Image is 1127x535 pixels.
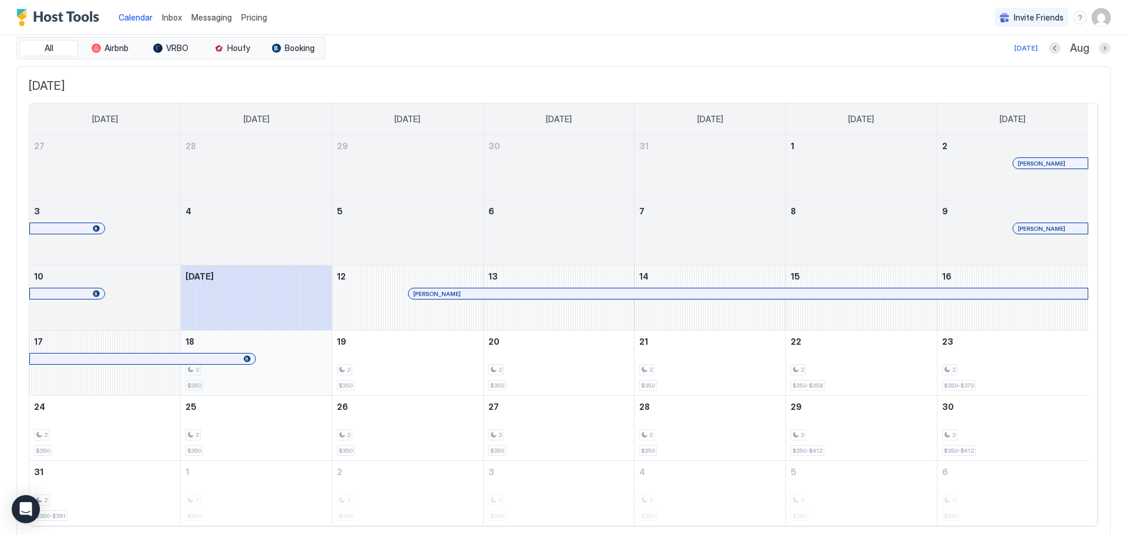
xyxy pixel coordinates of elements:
span: $350-$373 [944,382,974,389]
span: 4 [185,206,191,216]
span: 5 [337,206,343,216]
span: Messaging [191,12,232,22]
span: 29 [791,402,802,412]
span: 2 [801,366,804,374]
a: Wednesday [534,103,583,135]
span: $350 [490,447,504,455]
a: August 17, 2025 [29,331,180,352]
button: Previous month [1049,42,1061,54]
td: July 27, 2025 [29,135,181,200]
span: 17 [34,337,43,346]
span: 2 [801,431,804,439]
td: July 28, 2025 [181,135,332,200]
span: 22 [791,337,801,346]
a: August 31, 2025 [29,461,180,483]
span: $350 [339,447,353,455]
span: 3 [488,467,494,477]
span: [DATE] [92,114,118,125]
td: September 4, 2025 [635,461,786,526]
td: July 29, 2025 [332,135,483,200]
span: 2 [195,366,199,374]
a: September 6, 2025 [937,461,1088,483]
a: August 3, 2025 [29,200,180,222]
td: August 14, 2025 [635,265,786,331]
td: July 30, 2025 [483,135,635,200]
a: August 23, 2025 [937,331,1088,352]
div: User profile [1092,8,1111,27]
span: 14 [639,271,649,281]
span: Invite Friends [1014,12,1064,23]
a: Friday [836,103,886,135]
span: 3 [34,206,40,216]
td: August 3, 2025 [29,200,181,265]
span: Calendar [119,12,153,22]
span: 19 [337,337,346,346]
span: Airbnb [104,43,129,53]
button: Airbnb [80,40,139,56]
span: 30 [488,141,500,151]
button: Booking [264,40,322,56]
a: July 28, 2025 [181,135,332,157]
a: August 20, 2025 [484,331,635,352]
a: August 19, 2025 [332,331,483,352]
a: August 8, 2025 [786,200,937,222]
span: 16 [942,271,951,281]
span: Aug [1070,42,1089,55]
td: August 25, 2025 [181,396,332,461]
span: All [45,43,53,53]
span: $350-$381 [36,512,66,520]
td: August 4, 2025 [181,200,332,265]
span: $350 [641,382,655,389]
a: September 5, 2025 [786,461,937,483]
td: August 26, 2025 [332,396,483,461]
span: 5 [791,467,797,477]
div: [PERSON_NAME] [1018,225,1083,233]
span: [DATE] [29,79,1098,93]
td: September 1, 2025 [181,461,332,526]
button: All [19,40,78,56]
a: August 22, 2025 [786,331,937,352]
span: 20 [488,337,500,346]
td: July 31, 2025 [635,135,786,200]
td: August 30, 2025 [937,396,1088,461]
span: 21 [639,337,648,346]
a: September 1, 2025 [181,461,332,483]
td: August 7, 2025 [635,200,786,265]
span: 24 [34,402,45,412]
span: [DATE] [546,114,572,125]
div: Open Intercom Messenger [12,495,40,523]
span: 2 [649,366,653,374]
span: 10 [34,271,43,281]
button: [DATE] [1013,41,1040,55]
span: [DATE] [848,114,874,125]
span: 7 [639,206,645,216]
a: Monday [232,103,281,135]
a: August 11, 2025 [181,265,332,287]
a: August 1, 2025 [786,135,937,157]
span: 12 [337,271,346,281]
div: [PERSON_NAME] [1018,160,1083,167]
a: Messaging [191,11,232,23]
td: August 21, 2025 [635,331,786,396]
span: Inbox [162,12,182,22]
td: August 24, 2025 [29,396,181,461]
a: August 30, 2025 [937,396,1088,418]
a: August 10, 2025 [29,265,180,287]
span: 27 [34,141,45,151]
span: 9 [942,206,948,216]
span: [DATE] [244,114,269,125]
span: [PERSON_NAME] [413,290,461,298]
td: August 22, 2025 [786,331,937,396]
td: August 1, 2025 [786,135,937,200]
a: August 28, 2025 [635,396,785,418]
a: August 24, 2025 [29,396,180,418]
a: Thursday [686,103,735,135]
a: Host Tools Logo [16,9,104,26]
span: 2 [44,431,48,439]
span: [DATE] [185,271,214,281]
span: 23 [942,337,953,346]
span: 29 [337,141,348,151]
a: September 4, 2025 [635,461,785,483]
a: Sunday [80,103,130,135]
